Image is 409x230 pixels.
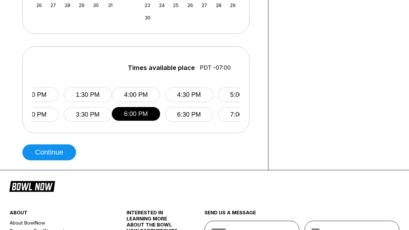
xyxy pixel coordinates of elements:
[35,1,43,10] div: Choose Sunday, October 26th, 2025
[64,107,112,122] button: 3:30 PM
[22,144,76,160] button: Continue
[112,87,160,102] button: 4:00 PM
[165,87,213,102] button: 4:30 PM
[200,64,231,71] span: PDT -07:00
[11,87,59,102] button: 1:00 PM
[92,1,100,10] div: Choose Thursday, October 30th, 2025
[165,107,213,122] button: 6:30 PM
[112,107,160,121] button: 6:00 PM
[218,87,266,102] button: 5:00 PM
[64,87,112,102] button: 1:30 PM
[214,1,223,10] div: Choose Friday, November 28th, 2025
[10,210,107,219] div: about
[143,1,152,10] div: Choose Sunday, November 23rd, 2025
[186,1,195,10] div: Choose Wednesday, November 26th, 2025
[49,1,58,10] div: Choose Monday, October 27th, 2025
[106,1,114,10] div: Choose Friday, October 31st, 2025
[204,210,399,221] div: send us a message
[128,64,195,71] span: Times available place
[200,1,209,10] div: Choose Thursday, November 27th, 2025
[77,1,86,10] div: Choose Wednesday, October 29th, 2025
[158,1,166,10] div: Choose Monday, November 24th, 2025
[11,107,59,122] button: 3:00 PM
[172,1,180,10] div: Choose Tuesday, November 25th, 2025
[63,1,72,10] div: Choose Tuesday, October 28th, 2025
[10,219,107,227] a: About BowlNow
[228,1,237,10] div: Choose Saturday, November 29th, 2025
[218,107,266,122] button: 7:00 PM
[143,13,152,22] div: Choose Sunday, November 30th, 2025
